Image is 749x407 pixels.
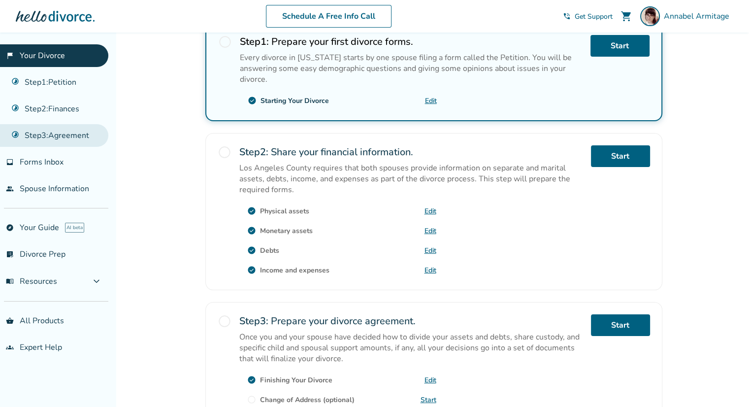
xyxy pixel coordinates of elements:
div: Debts [260,246,279,255]
span: inbox [6,158,14,166]
span: check_circle [247,266,256,274]
p: Los Angeles County requires that both spouses provide information on separate and marital assets,... [239,163,583,195]
a: Start [591,314,650,336]
iframe: Chat Widget [700,360,749,407]
span: flag_2 [6,52,14,60]
div: Income and expenses [260,266,329,275]
span: Resources [6,276,57,287]
div: Finishing Your Divorce [260,375,332,385]
span: menu_book [6,277,14,285]
a: Edit [424,246,436,255]
h2: Prepare your divorce agreement. [239,314,583,328]
span: explore [6,224,14,232]
span: check_circle [248,96,257,105]
span: check_circle [247,206,256,215]
a: Edit [424,375,436,385]
a: phone_in_talkGet Support [563,12,613,21]
span: check_circle [247,226,256,235]
strong: Step 3 : [239,314,268,328]
a: Start [421,395,436,405]
span: Get Support [575,12,613,21]
p: Every divorce in [US_STATE] starts by one spouse filing a form called the Petition. You will be a... [240,52,583,85]
span: people [6,185,14,193]
a: Start [590,35,650,57]
a: Edit [425,96,437,105]
span: groups [6,343,14,351]
img: Blair Armitage [640,6,660,26]
h2: Prepare your first divorce forms. [240,35,583,48]
span: check_circle [247,375,256,384]
a: Edit [424,226,436,236]
span: radio_button_unchecked [247,395,256,404]
span: radio_button_unchecked [218,145,231,159]
p: Once you and your spouse have decided how to divide your assets and debts, share custody, and spe... [239,332,583,364]
a: Edit [424,266,436,275]
a: Edit [424,206,436,216]
span: phone_in_talk [563,12,571,20]
span: list_alt_check [6,250,14,258]
span: shopping_cart [620,10,632,22]
h2: Share your financial information. [239,145,583,159]
a: Start [591,145,650,167]
span: Forms Inbox [20,157,64,168]
div: Physical assets [260,206,309,216]
span: AI beta [65,223,84,233]
span: radio_button_unchecked [218,314,231,328]
strong: Step 1 : [240,35,269,48]
strong: Step 2 : [239,145,268,159]
span: Annabel Armitage [664,11,733,22]
div: Monetary assets [260,226,313,236]
span: radio_button_unchecked [218,35,232,49]
span: expand_more [91,275,102,287]
div: Change of Address (optional) [260,395,355,405]
span: check_circle [247,246,256,255]
span: shopping_basket [6,317,14,325]
a: Schedule A Free Info Call [266,5,391,28]
div: Starting Your Divorce [261,96,329,105]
